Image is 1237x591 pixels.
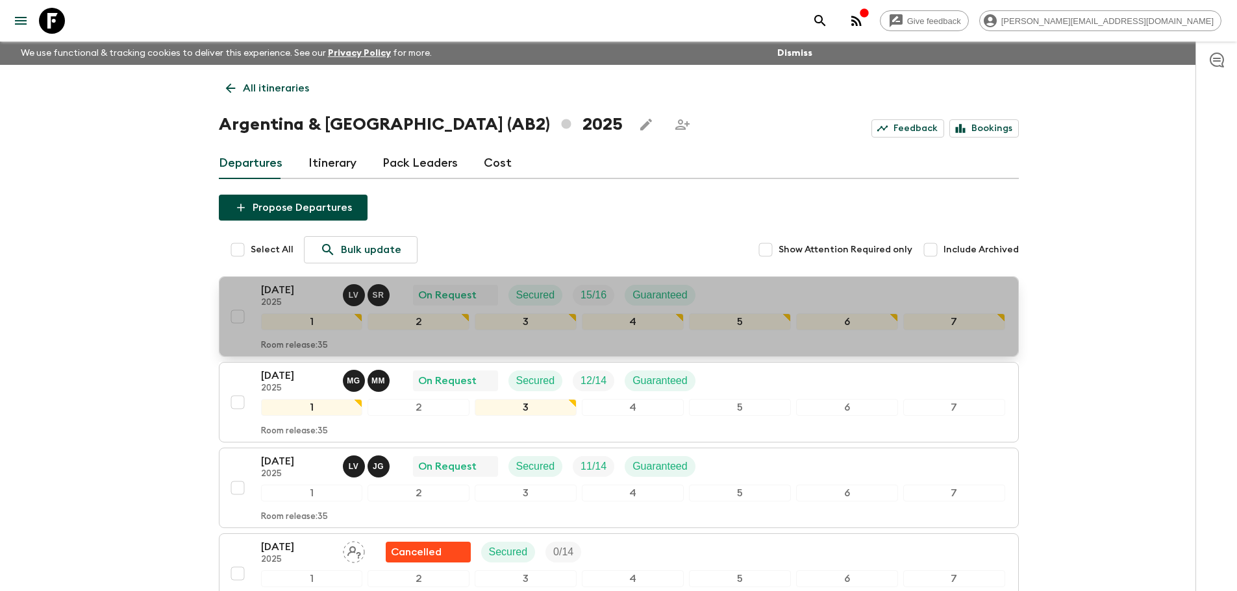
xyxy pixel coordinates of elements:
[16,42,437,65] p: We use functional & tracking cookies to deliver this experience. See our for more.
[475,570,577,587] div: 3
[219,276,1019,357] button: [DATE]2025Lucas Valentim, Sol RodriguezOn RequestSecuredTrip FillGuaranteed1234567Room release:35
[304,236,418,263] a: Bulk update
[475,399,577,416] div: 3
[219,112,623,138] h1: Argentina & [GEOGRAPHIC_DATA] (AB2) 2025
[475,313,577,330] div: 3
[341,242,401,258] p: Bulk update
[489,544,528,560] p: Secured
[689,570,791,587] div: 5
[219,148,282,179] a: Departures
[545,542,581,562] div: Trip Fill
[368,399,469,416] div: 2
[261,313,363,330] div: 1
[349,290,359,300] p: L V
[807,8,833,34] button: search adventures
[219,195,368,221] button: Propose Departures
[903,399,1005,416] div: 7
[343,459,392,470] span: Lucas Valentim, Jessica Giachello
[516,373,555,389] p: Secured
[418,287,477,303] p: On Request
[368,570,469,587] div: 2
[573,456,614,477] div: Trip Fill
[943,243,1019,256] span: Include Archived
[219,75,316,101] a: All itineraries
[261,512,328,522] p: Room release: 35
[261,570,363,587] div: 1
[880,10,969,31] a: Give feedback
[689,313,791,330] div: 5
[573,370,614,391] div: Trip Fill
[391,544,442,560] p: Cancelled
[633,112,659,138] button: Edit this itinerary
[349,461,359,472] p: L V
[261,368,332,383] p: [DATE]
[373,290,384,300] p: S R
[368,313,469,330] div: 2
[261,341,328,351] p: Room release: 35
[243,80,309,96] p: All itineraries
[903,313,1005,330] div: 7
[343,455,392,477] button: LVJG
[261,453,332,469] p: [DATE]
[516,459,555,474] p: Secured
[481,542,536,562] div: Secured
[632,287,688,303] p: Guaranteed
[573,285,614,306] div: Trip Fill
[219,448,1019,528] button: [DATE]2025Lucas Valentim, Jessica GiachelloOn RequestSecuredTrip FillGuaranteed1234567Room releas...
[779,243,912,256] span: Show Attention Required only
[796,399,898,416] div: 6
[979,10,1221,31] div: [PERSON_NAME][EMAIL_ADDRESS][DOMAIN_NAME]
[796,485,898,501] div: 6
[581,287,606,303] p: 15 / 16
[251,243,294,256] span: Select All
[219,362,1019,442] button: [DATE]2025Marcella Granatiere, Matias MolinaOn RequestSecuredTrip FillGuaranteed1234567Room relea...
[308,148,356,179] a: Itinerary
[343,288,392,298] span: Lucas Valentim, Sol Rodriguez
[371,376,385,386] p: M M
[261,555,332,565] p: 2025
[516,287,555,303] p: Secured
[386,542,471,562] div: Flash Pack cancellation
[669,112,695,138] span: Share this itinerary
[689,485,791,501] div: 5
[871,119,944,138] a: Feedback
[508,370,563,391] div: Secured
[689,399,791,416] div: 5
[347,376,360,386] p: M G
[261,426,328,437] p: Room release: 35
[418,459,477,474] p: On Request
[508,456,563,477] div: Secured
[8,8,34,34] button: menu
[508,285,563,306] div: Secured
[796,570,898,587] div: 6
[261,399,363,416] div: 1
[261,485,363,501] div: 1
[582,399,684,416] div: 4
[581,459,606,474] p: 11 / 14
[328,49,391,58] a: Privacy Policy
[903,485,1005,501] div: 7
[261,383,332,394] p: 2025
[343,374,392,384] span: Marcella Granatiere, Matias Molina
[382,148,458,179] a: Pack Leaders
[261,539,332,555] p: [DATE]
[582,485,684,501] div: 4
[261,282,332,298] p: [DATE]
[581,373,606,389] p: 12 / 14
[632,459,688,474] p: Guaranteed
[632,373,688,389] p: Guaranteed
[582,313,684,330] div: 4
[368,485,469,501] div: 2
[343,284,392,306] button: LVSR
[774,44,816,62] button: Dismiss
[553,544,573,560] p: 0 / 14
[796,313,898,330] div: 6
[582,570,684,587] div: 4
[343,545,365,555] span: Assign pack leader
[484,148,512,179] a: Cost
[261,298,332,308] p: 2025
[475,485,577,501] div: 3
[343,370,392,392] button: MGMM
[900,16,968,26] span: Give feedback
[903,570,1005,587] div: 7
